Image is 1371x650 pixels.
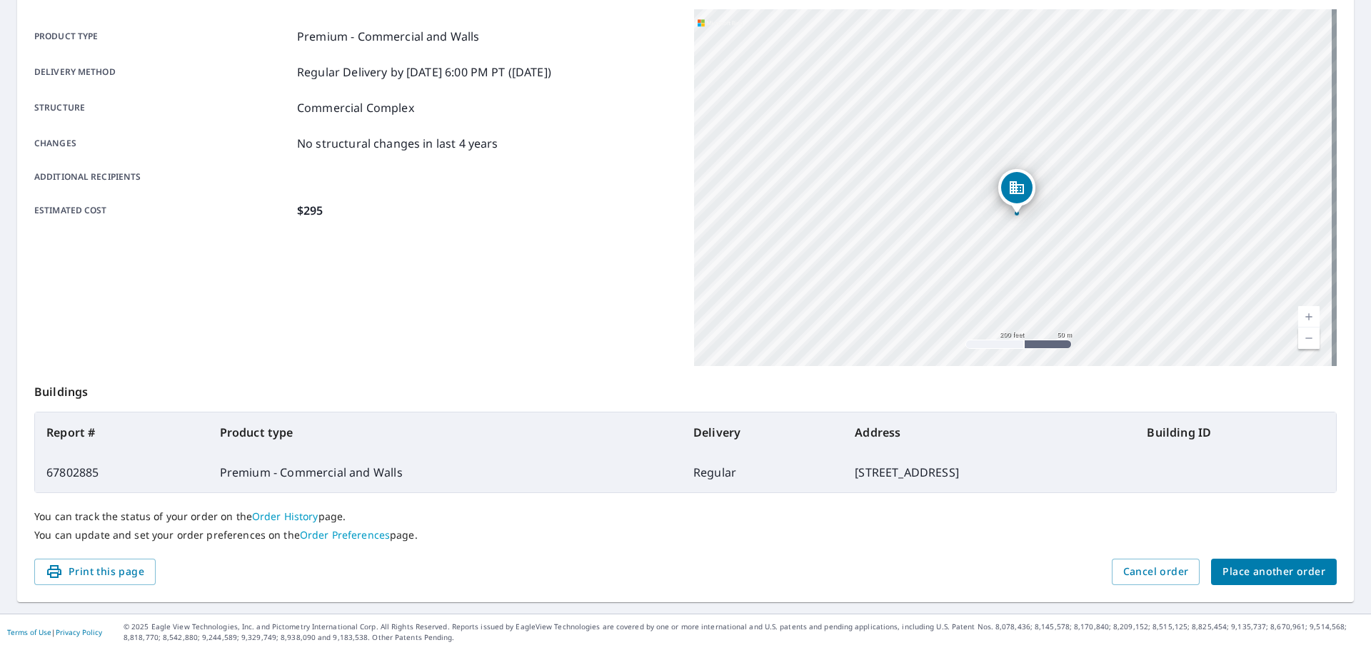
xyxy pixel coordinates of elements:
[297,99,414,116] p: Commercial Complex
[1298,327,1320,349] a: Current Level 17, Zoom Out
[843,452,1135,492] td: [STREET_ADDRESS]
[34,529,1337,542] p: You can update and set your order preferences on the page.
[843,412,1135,452] th: Address
[34,510,1337,523] p: You can track the status of your order on the page.
[34,559,156,585] button: Print this page
[34,366,1337,412] p: Buildings
[297,202,323,219] p: $295
[1211,559,1337,585] button: Place another order
[34,28,291,45] p: Product type
[682,452,843,492] td: Regular
[1222,563,1325,581] span: Place another order
[252,509,318,523] a: Order History
[56,627,102,637] a: Privacy Policy
[35,452,209,492] td: 67802885
[7,628,102,636] p: |
[297,64,551,81] p: Regular Delivery by [DATE] 6:00 PM PT ([DATE])
[7,627,51,637] a: Terms of Use
[209,452,682,492] td: Premium - Commercial and Walls
[297,135,498,152] p: No structural changes in last 4 years
[1298,306,1320,327] a: Current Level 17, Zoom In
[1112,559,1200,585] button: Cancel order
[297,28,480,45] p: Premium - Commercial and Walls
[34,202,291,219] p: Estimated cost
[34,171,291,183] p: Additional recipients
[34,135,291,152] p: Changes
[209,412,682,452] th: Product type
[124,621,1364,643] p: © 2025 Eagle View Technologies, Inc. and Pictometry International Corp. All Rights Reserved. Repo...
[998,169,1035,213] div: Dropped pin, building 1, Commercial property, 191057 RANGE RD 150 NEWELL COUNTY AB T0J0Z0
[1135,412,1336,452] th: Building ID
[46,563,144,581] span: Print this page
[1123,563,1189,581] span: Cancel order
[34,64,291,81] p: Delivery method
[300,528,390,542] a: Order Preferences
[35,412,209,452] th: Report #
[682,412,843,452] th: Delivery
[34,99,291,116] p: Structure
